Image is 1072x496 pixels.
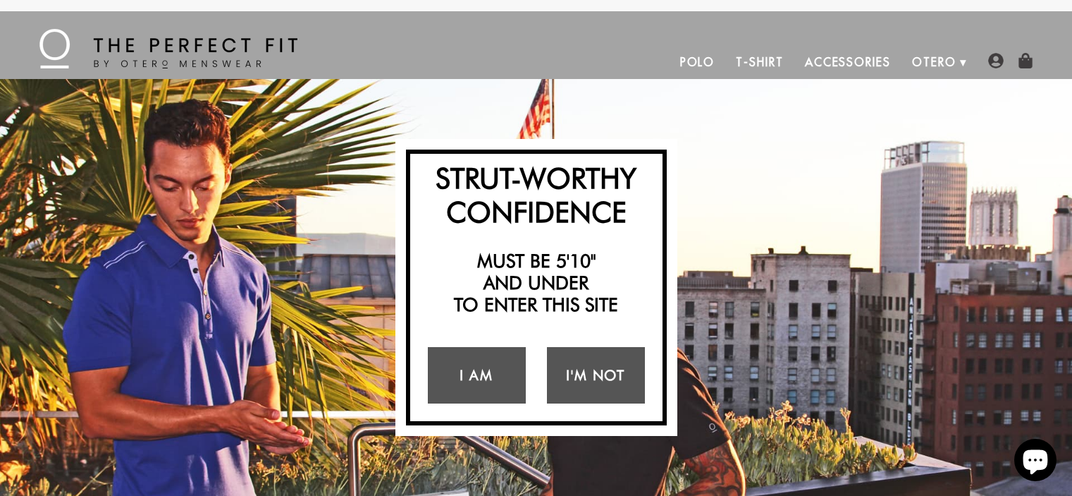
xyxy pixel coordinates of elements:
img: user-account-icon.png [988,53,1004,68]
a: I Am [428,347,526,404]
img: shopping-bag-icon.png [1018,53,1033,68]
a: Otero [901,45,967,79]
h2: Must be 5'10" and under to enter this site [417,250,655,316]
a: T-Shirt [725,45,794,79]
img: The Perfect Fit - by Otero Menswear - Logo [39,29,297,68]
a: I'm Not [547,347,645,404]
a: Accessories [794,45,901,79]
inbox-online-store-chat: Shopify online store chat [1010,439,1061,485]
h2: Strut-Worthy Confidence [417,161,655,229]
a: Polo [670,45,726,79]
